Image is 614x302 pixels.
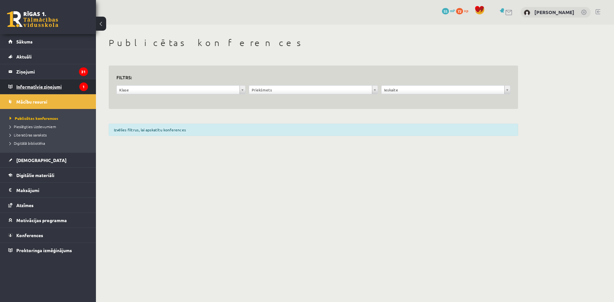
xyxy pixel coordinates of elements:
[384,86,502,94] span: Ieskaite
[456,8,463,14] span: 72
[524,10,530,16] img: Tomijs Černovskis
[10,124,90,129] a: Pieslēgties Uzdevumiem
[8,168,88,182] a: Digitālie materiāli
[79,67,88,76] i: 31
[10,141,45,146] span: Digitālā bibliotēka
[464,8,468,13] span: xp
[8,213,88,228] a: Motivācijas programma
[10,132,47,137] span: Literatūras saraksts
[109,37,518,48] h1: Publicētas konferences
[10,124,56,129] span: Pieslēgties Uzdevumiem
[16,39,33,44] span: Sākums
[16,172,54,178] span: Digitālie materiāli
[442,8,455,13] a: 55 mP
[252,86,369,94] span: Priekšmets
[450,8,455,13] span: mP
[8,183,88,197] a: Maksājumi
[8,153,88,167] a: [DEMOGRAPHIC_DATA]
[116,73,503,82] h3: Filtrs:
[79,82,88,91] i: 1
[10,116,58,121] span: Publicētas konferences
[16,79,88,94] legend: Informatīvie ziņojumi
[8,198,88,213] a: Atzīmes
[8,94,88,109] a: Mācību resursi
[16,183,88,197] legend: Maksājumi
[119,86,237,94] span: Klase
[8,49,88,64] a: Aktuāli
[16,217,67,223] span: Motivācijas programma
[456,8,471,13] a: 72 xp
[16,232,43,238] span: Konferences
[16,247,72,253] span: Proktoringa izmēģinājums
[8,228,88,243] a: Konferences
[534,9,574,15] a: [PERSON_NAME]
[8,79,88,94] a: Informatīvie ziņojumi1
[109,124,518,136] div: Izvēlies filtrus, lai apskatītu konferences
[16,99,47,105] span: Mācību resursi
[10,132,90,138] a: Literatūras saraksts
[249,86,378,94] a: Priekšmets
[8,64,88,79] a: Ziņojumi31
[7,11,58,27] a: Rīgas 1. Tālmācības vidusskola
[8,34,88,49] a: Sākums
[16,202,34,208] span: Atzīmes
[16,54,32,59] span: Aktuāli
[10,140,90,146] a: Digitālā bibliotēka
[442,8,449,14] span: 55
[10,115,90,121] a: Publicētas konferences
[16,64,88,79] legend: Ziņojumi
[117,86,245,94] a: Klase
[16,157,67,163] span: [DEMOGRAPHIC_DATA]
[382,86,510,94] a: Ieskaite
[8,243,88,258] a: Proktoringa izmēģinājums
